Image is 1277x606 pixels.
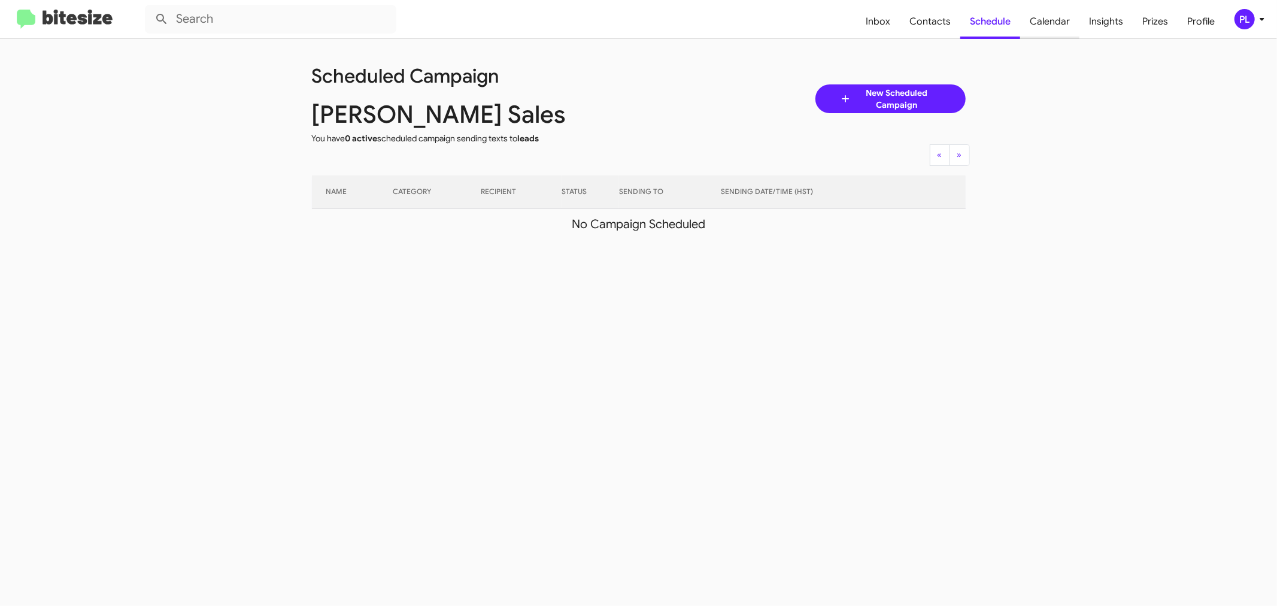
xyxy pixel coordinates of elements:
[562,175,619,209] th: STATUS
[312,175,393,209] th: NAME
[721,175,932,209] th: SENDING DATE/TIME (HST)
[960,4,1020,39] a: Schedule
[303,70,648,82] div: Scheduled Campaign
[1224,9,1264,29] button: PL
[312,219,966,231] div: No Campaign Scheduled
[950,144,970,166] button: Next
[930,144,970,166] nav: Page navigation example
[1133,4,1178,39] a: Prizes
[1234,9,1255,29] div: PL
[518,133,539,144] span: leads
[619,175,721,209] th: SENDING TO
[345,133,378,144] span: 0 active
[938,149,942,160] span: «
[856,4,900,39] a: Inbox
[393,175,481,209] th: CATEGORY
[957,149,962,160] span: »
[1079,4,1133,39] a: Insights
[145,5,396,34] input: Search
[930,144,950,166] button: Previous
[852,87,942,111] span: New Scheduled Campaign
[900,4,960,39] a: Contacts
[303,108,648,120] div: [PERSON_NAME] Sales
[303,132,648,144] div: You have scheduled campaign sending texts to
[481,175,562,209] th: RECIPIENT
[815,84,966,113] a: New Scheduled Campaign
[1178,4,1224,39] a: Profile
[1020,4,1079,39] a: Calendar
